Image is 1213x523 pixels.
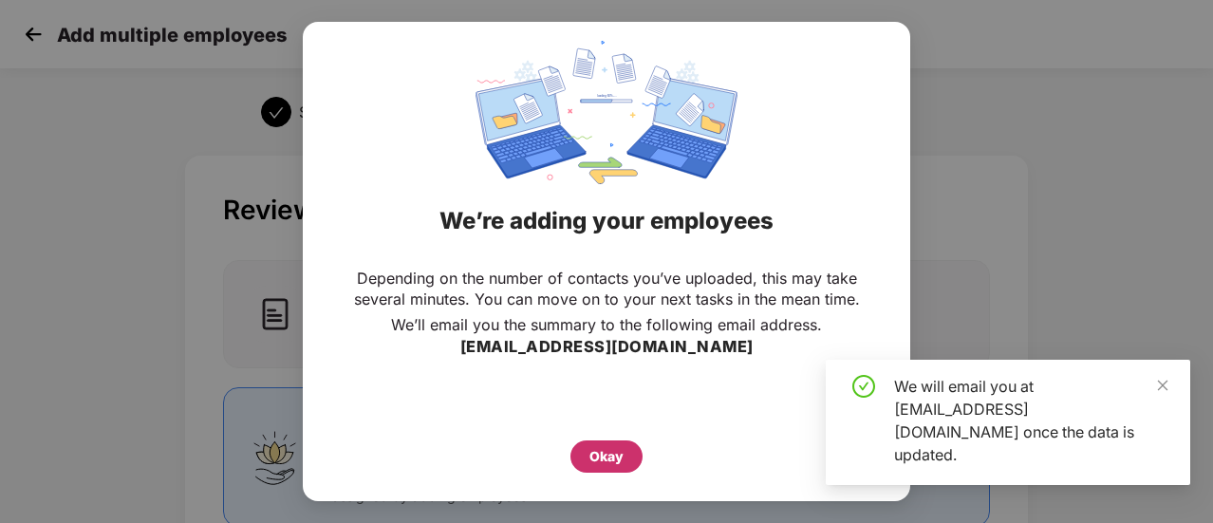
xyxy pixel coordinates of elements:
[852,375,875,398] span: check-circle
[341,268,872,309] p: Depending on the number of contacts you’ve uploaded, this may take several minutes. You can move ...
[1156,379,1169,392] span: close
[589,446,624,467] div: Okay
[327,184,886,258] div: We’re adding your employees
[460,335,754,360] h3: [EMAIL_ADDRESS][DOMAIN_NAME]
[476,41,737,184] img: svg+xml;base64,PHN2ZyBpZD0iRGF0YV9zeW5jaW5nIiB4bWxucz0iaHR0cDovL3d3dy53My5vcmcvMjAwMC9zdmciIHdpZH...
[894,375,1167,466] div: We will email you at [EMAIL_ADDRESS][DOMAIN_NAME] once the data is updated.
[391,314,822,335] p: We’ll email you the summary to the following email address.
